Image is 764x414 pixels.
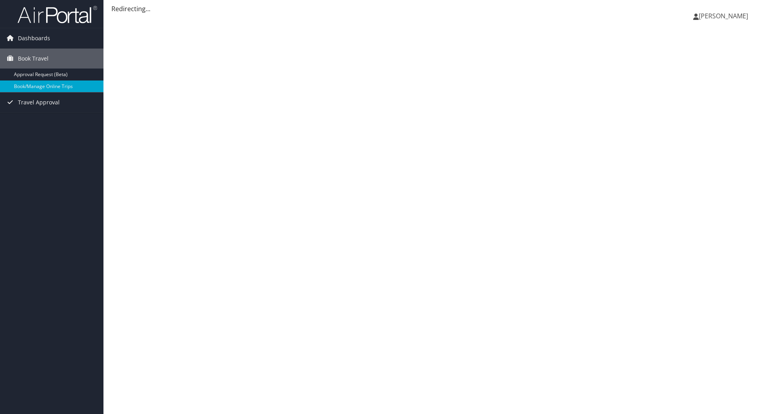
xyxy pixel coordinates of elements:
[18,92,60,112] span: Travel Approval
[693,4,756,28] a: [PERSON_NAME]
[111,4,756,14] div: Redirecting...
[699,12,748,20] span: [PERSON_NAME]
[18,28,50,48] span: Dashboards
[18,5,97,24] img: airportal-logo.png
[18,49,49,69] span: Book Travel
